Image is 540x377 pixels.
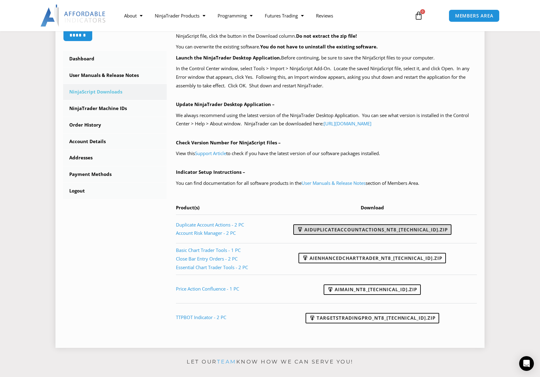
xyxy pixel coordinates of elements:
b: Launch the NinjaTrader Desktop Application. [176,55,281,61]
b: Update NinjaTrader Desktop Application – [176,101,275,107]
a: [URL][DOMAIN_NAME] [324,120,371,127]
a: TargetsTradingPro_NT8_[TECHNICAL_ID].zip [306,313,439,323]
b: Do not extract the zip file! [296,33,357,39]
a: Addresses [63,150,167,166]
a: Price Action Confluence - 1 PC [176,286,239,292]
a: Account Risk Manager - 2 PC [176,230,236,236]
span: Download [361,204,384,211]
a: 0 [405,7,432,25]
p: Your purchased products with available NinjaScript downloads are listed in the table below, at th... [176,23,477,40]
a: Close Bar Entry Orders - 2 PC [176,256,238,262]
p: Before continuing, be sure to save the NinjaScript files to your computer. [176,54,477,62]
a: AIEnhancedChartTrader_NT8_[TECHNICAL_ID].zip [299,253,446,263]
a: Logout [63,183,167,199]
a: Duplicate Account Actions - 2 PC [176,222,244,228]
p: Let our know how we can serve you! [55,357,485,367]
a: AIDuplicateAccountActions_NT8_[TECHNICAL_ID].zip [293,224,451,235]
nav: Menu [118,9,407,23]
p: We always recommend using the latest version of the NinjaTrader Desktop Application. You can see ... [176,111,477,128]
a: team [217,359,236,365]
a: Account Details [63,134,167,150]
a: AIMain_NT8_[TECHNICAL_ID].zip [324,284,421,295]
b: You do not have to uninstall the existing software. [260,44,378,50]
nav: Account pages [63,51,167,199]
a: TTPBOT Indicator - 2 PC [176,314,226,320]
img: LogoAI | Affordable Indicators – NinjaTrader [40,5,106,27]
a: Essential Chart Trader Tools - 2 PC [176,264,248,270]
p: In the Control Center window, select Tools > Import > NinjaScript Add-On. Locate the saved NinjaS... [176,64,477,90]
a: Basic Chart Trader Tools - 1 PC [176,247,241,253]
span: Product(s) [176,204,200,211]
a: About [118,9,149,23]
a: NinjaScript Downloads [63,84,167,100]
a: Order History [63,117,167,133]
b: Check Version Number For NinjaScript Files – [176,139,281,146]
span: 0 [420,9,425,14]
a: Futures Trading [259,9,310,23]
p: View this to check if you have the latest version of our software packages installed. [176,149,477,158]
a: NinjaTrader Machine IDs [63,101,167,116]
p: You can overwrite the existing software. [176,43,477,51]
p: You can find documentation for all software products in the section of Members Area. [176,179,477,188]
a: Dashboard [63,51,167,67]
a: User Manuals & Release Notes [63,67,167,83]
div: Open Intercom Messenger [519,356,534,371]
a: Reviews [310,9,339,23]
a: Programming [211,9,259,23]
a: Payment Methods [63,166,167,182]
span: MEMBERS AREA [455,13,493,18]
a: NinjaTrader Products [149,9,211,23]
b: Indicator Setup Instructions – [176,169,245,175]
a: MEMBERS AREA [449,10,500,22]
a: User Manuals & Release Notes [302,180,366,186]
a: Support Article [195,150,226,156]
